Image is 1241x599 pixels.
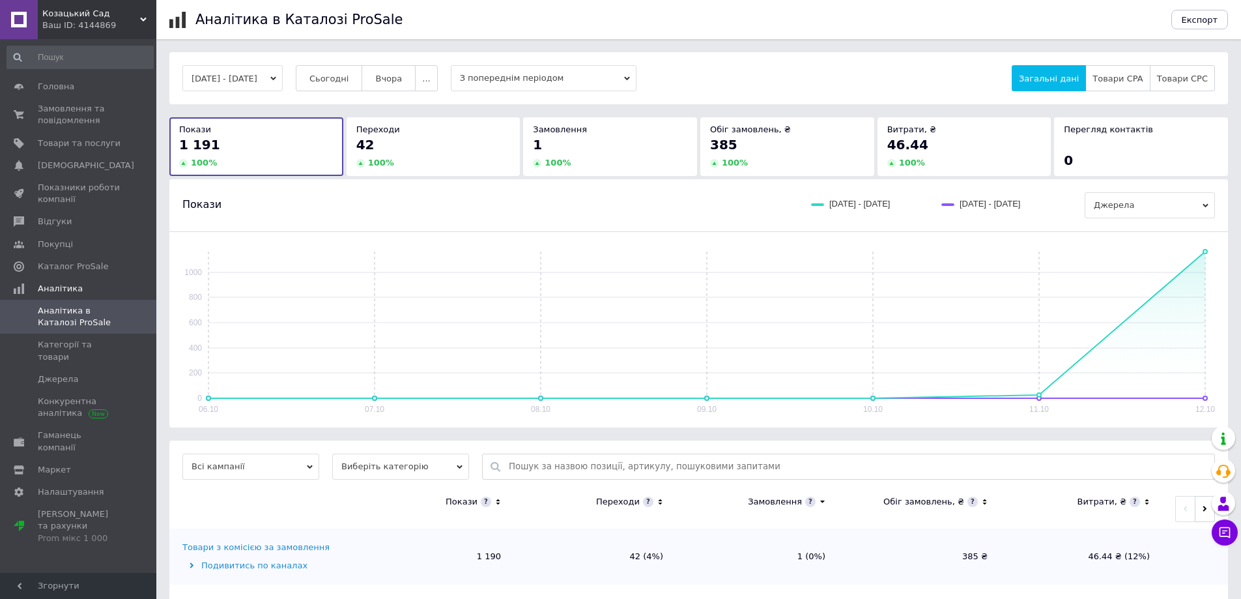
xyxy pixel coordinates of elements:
[182,560,349,572] div: Подивитись по каналах
[38,283,83,295] span: Аналітика
[38,216,72,227] span: Відгуки
[38,486,104,498] span: Налаштування
[1012,65,1086,91] button: Загальні дані
[38,339,121,362] span: Категорії та товари
[514,529,676,585] td: 42 (4%)
[838,529,1001,585] td: 385 ₴
[533,124,587,134] span: Замовлення
[38,305,121,329] span: Аналітика в Каталозі ProSale
[182,197,221,212] span: Покази
[195,12,403,27] h1: Аналітика в Каталозі ProSale
[7,46,154,69] input: Пошук
[38,508,121,544] span: [PERSON_NAME] та рахунки
[189,368,202,377] text: 200
[189,293,202,302] text: 800
[451,65,636,91] span: З попереднім періодом
[1195,405,1215,414] text: 12.10
[415,65,437,91] button: ...
[887,124,937,134] span: Витрати, ₴
[38,261,108,272] span: Каталог ProSale
[38,103,121,126] span: Замовлення та повідомлення
[722,158,748,168] span: 100 %
[38,533,121,544] div: Prom мікс 1 000
[375,74,402,83] span: Вчора
[179,137,220,153] span: 1 191
[179,124,211,134] span: Покази
[362,65,416,91] button: Вчора
[531,405,550,414] text: 08.10
[1171,10,1229,29] button: Експорт
[596,496,640,508] div: Переходи
[38,430,121,453] span: Гаманець компанії
[710,137,737,153] span: 385
[182,454,319,480] span: Всі кампанії
[1182,15,1218,25] span: Експорт
[697,405,717,414] text: 09.10
[197,394,202,403] text: 0
[38,81,74,93] span: Головна
[899,158,925,168] span: 100 %
[182,542,330,553] div: Товари з комісією за замовлення
[710,124,791,134] span: Обіг замовлень, ₴
[1212,519,1238,546] button: Чат з покупцем
[189,343,202,353] text: 400
[365,405,384,414] text: 07.10
[533,137,542,153] span: 1
[189,318,202,327] text: 600
[356,124,400,134] span: Переходи
[38,373,78,385] span: Джерела
[368,158,394,168] span: 100 %
[676,529,838,585] td: 1 (0%)
[1077,496,1126,508] div: Витрати, ₴
[38,138,121,149] span: Товари та послуги
[1019,74,1079,83] span: Загальні дані
[38,182,121,205] span: Показники роботи компанії
[1029,405,1049,414] text: 11.10
[1157,74,1208,83] span: Товари CPC
[446,496,478,508] div: Покази
[356,137,375,153] span: 42
[42,20,156,31] div: Ваш ID: 4144869
[182,65,283,91] button: [DATE] - [DATE]
[1085,192,1215,218] span: Джерела
[883,496,964,508] div: Обіг замовлень, ₴
[191,158,217,168] span: 100 %
[38,239,73,250] span: Покупці
[887,137,928,153] span: 46.44
[1064,124,1153,134] span: Перегляд контактів
[38,160,134,171] span: [DEMOGRAPHIC_DATA]
[422,74,430,83] span: ...
[199,405,218,414] text: 06.10
[332,454,469,480] span: Виберіть категорію
[309,74,349,83] span: Сьогодні
[38,396,121,419] span: Конкурентна аналітика
[748,496,802,508] div: Замовлення
[352,529,514,585] td: 1 190
[1064,153,1073,168] span: 0
[863,405,883,414] text: 10.10
[1150,65,1215,91] button: Товари CPC
[296,65,363,91] button: Сьогодні
[509,454,1208,479] input: Пошук за назвою позиції, артикулу, пошуковими запитами
[184,268,202,277] text: 1000
[38,464,71,476] span: Маркет
[545,158,571,168] span: 100 %
[42,8,140,20] span: Козацький Сад
[1092,74,1143,83] span: Товари CPA
[1085,65,1150,91] button: Товари CPA
[1001,529,1163,585] td: 46.44 ₴ (12%)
